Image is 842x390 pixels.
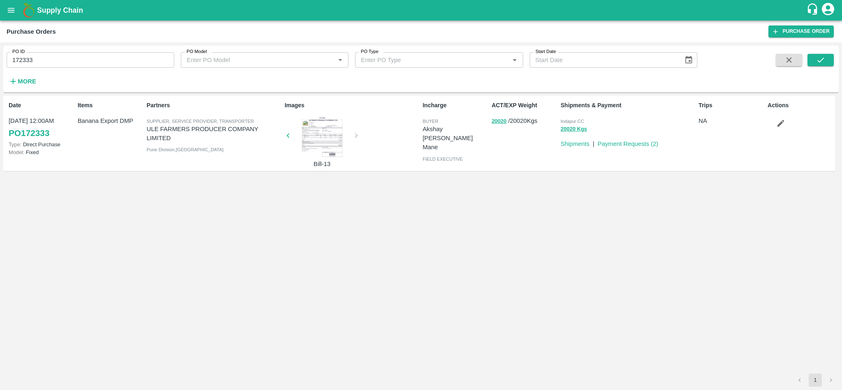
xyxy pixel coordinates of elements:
div: account of current user [821,2,835,19]
button: page 1 [809,374,822,387]
span: Model: [9,149,24,155]
a: Shipments [561,141,589,147]
p: Images [285,101,420,110]
p: Items [78,101,143,110]
p: Banana Export DMP [78,116,143,125]
div: Purchase Orders [7,26,56,37]
div: | [589,136,594,148]
label: PO ID [12,48,25,55]
label: Start Date [535,48,556,55]
button: Open [509,55,520,65]
p: ACT/EXP Weight [491,101,557,110]
p: [DATE] 12:00AM [9,116,74,125]
div: customer-support [806,3,821,18]
button: Choose date [681,52,697,68]
p: ULE FARMERS PRODUCER COMPANY LIMITED [147,125,281,143]
button: Open [335,55,346,65]
p: Incharge [422,101,488,110]
strong: More [18,78,36,85]
span: field executive [422,157,463,162]
input: Enter PO ID [7,52,174,68]
p: Bill-13 [291,159,353,168]
a: PO172333 [9,126,49,141]
span: Pune Division , [GEOGRAPHIC_DATA] [147,147,224,152]
button: open drawer [2,1,21,20]
p: Partners [147,101,281,110]
label: PO Type [361,48,378,55]
span: Type: [9,141,21,148]
input: Enter PO Type [358,55,496,65]
span: buyer [422,119,438,124]
p: Fixed [9,148,74,156]
input: Enter PO Model [183,55,322,65]
label: PO Model [187,48,207,55]
b: Supply Chain [37,6,83,14]
p: Trips [699,101,764,110]
button: 20020 Kgs [561,125,587,134]
span: Supplier, Service Provider, Transporter [147,119,254,124]
button: More [7,74,38,88]
img: logo [21,2,37,18]
input: Start Date [530,52,678,68]
button: 20020 [491,117,506,126]
a: Payment Requests (2) [597,141,658,147]
p: / 20020 Kgs [491,116,557,126]
a: Supply Chain [37,5,806,16]
nav: pagination navigation [792,374,839,387]
a: Purchase Order [768,25,834,37]
p: Shipments & Payment [561,101,695,110]
p: Akshay [PERSON_NAME] Mane [422,125,488,152]
span: Indapur CC [561,119,584,124]
p: Date [9,101,74,110]
p: Actions [768,101,833,110]
p: Direct Purchase [9,141,74,148]
p: NA [699,116,764,125]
